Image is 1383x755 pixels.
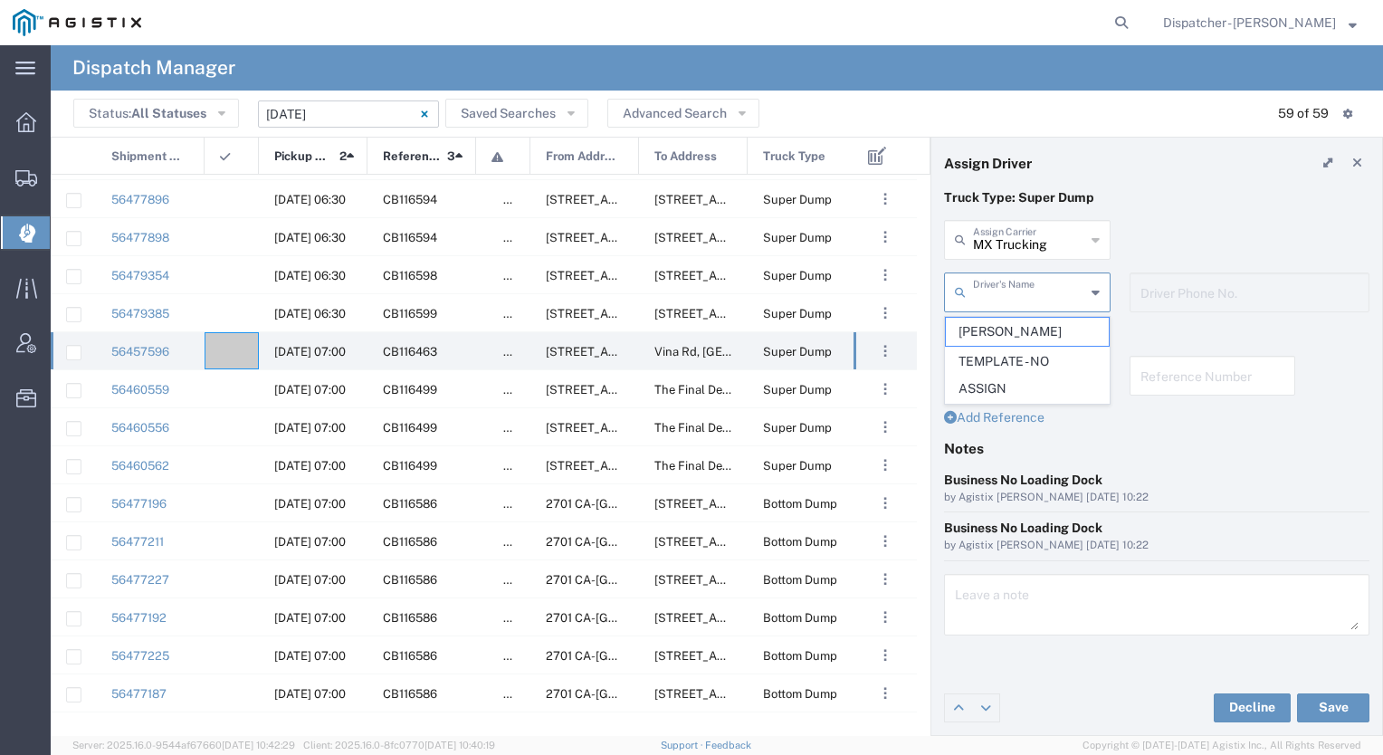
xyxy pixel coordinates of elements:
[946,348,1109,404] span: TEMPLATE - NO ASSIGN
[883,569,887,590] span: . . .
[763,459,832,473] span: Super Dump
[883,378,887,400] span: . . .
[503,611,530,625] span: false
[763,269,832,282] span: Super Dump
[546,535,1009,549] span: 2701 CA-104, Ione, California, 95640, United States
[503,497,530,511] span: false
[944,155,1032,171] h4: Assign Driver
[111,611,167,625] a: 56477192
[111,497,167,511] a: 56477196
[654,611,835,625] span: 4330 E. Winery Rd, Acampo, California, 95220, United States
[274,231,346,244] span: 08/13/2025, 06:30
[883,264,887,286] span: . . .
[873,605,898,630] button: ...
[763,611,837,625] span: Bottom Dump
[873,491,898,516] button: ...
[546,649,1009,663] span: 2701 CA-104, Ione, California, 95640, United States
[111,269,169,282] a: 56479354
[873,719,898,744] button: ...
[546,421,726,435] span: 6400 Claim St, Placerville, California, United States
[873,415,898,440] button: ...
[873,681,898,706] button: ...
[873,529,898,554] button: ...
[944,440,1369,456] h4: Notes
[1214,693,1291,722] button: Decline
[883,340,887,362] span: . . .
[654,535,835,549] span: 4330 E. Winery Rd, Acampo, California, 95220, United States
[274,687,346,701] span: 08/13/2025, 07:00
[445,99,588,128] button: Saved Searches
[763,138,825,176] span: Truck Type
[654,421,1194,435] span: The Final Destination is not defined yet, Placerville, California, United States
[503,535,530,549] span: false
[763,649,837,663] span: Bottom Dump
[546,383,726,397] span: 6400 Claim St, Placerville, California, United States
[546,345,824,358] span: 5365 Clark Rd, Paradise, California, 95969, United States
[654,573,835,587] span: 4330 E. Winery Rd, Acampo, California, 95220, United States
[274,345,346,358] span: 08/13/2025, 07:00
[1163,13,1336,33] span: Dispatcher - Cameron Bowman
[383,345,437,358] span: CB116463
[274,421,346,435] span: 08/13/2025, 07:00
[944,519,1369,538] div: Business No Loading Dock
[383,535,437,549] span: CB116586
[944,490,1369,506] div: by Agistix [PERSON_NAME] [DATE] 10:22
[763,231,832,244] span: Super Dump
[1083,738,1361,753] span: Copyright © [DATE]-[DATE] Agistix Inc., All Rights Reserved
[654,649,835,663] span: 4330 E. Winery Rd, Acampo, California, 95220, United States
[111,383,169,397] a: 56460559
[763,687,837,701] span: Bottom Dump
[503,421,530,435] span: false
[946,318,1109,346] span: [PERSON_NAME]
[654,459,1194,473] span: The Final Destination is not defined yet, Placerville, California, United States
[383,687,437,701] span: CB116586
[274,497,346,511] span: 08/13/2025, 07:00
[222,740,295,750] span: [DATE] 10:42:29
[873,186,898,212] button: ...
[873,643,898,668] button: ...
[274,193,346,206] span: 08/13/2025, 06:30
[873,453,898,478] button: ...
[383,138,441,176] span: Reference
[274,269,346,282] span: 08/13/2025, 06:30
[503,193,530,206] span: false
[945,694,972,722] a: Edit previous row
[546,687,1009,701] span: 2701 CA-104, Ione, California, 95640, United States
[503,307,530,320] span: false
[883,721,887,742] span: . . .
[503,383,530,397] span: false
[503,345,530,358] span: false
[111,649,169,663] a: 56477225
[873,263,898,288] button: ...
[503,231,530,244] span: false
[546,269,726,282] span: 2601 Hwy 49, Cool, California, 95614, United States
[883,188,887,210] span: . . .
[546,497,1009,511] span: 2701 CA-104, Ione, California, 95640, United States
[339,138,347,176] span: 2
[546,573,1009,587] span: 2701 CA-104, Ione, California, 95640, United States
[1297,693,1369,722] button: Save
[654,269,835,282] span: 24960 School St, Foresthill, California, United States
[111,535,164,549] a: 56477211
[111,231,169,244] a: 56477898
[546,138,619,176] span: From Address
[883,645,887,666] span: . . .
[447,138,455,176] span: 3
[763,497,837,511] span: Bottom Dump
[546,611,1009,625] span: 2701 CA-104, Ione, California, 95640, United States
[503,269,530,282] span: false
[944,188,1369,207] p: Truck Type: Super Dump
[705,740,751,750] a: Feedback
[654,231,835,244] span: 6400 Claim St, Placerville, California, United States
[274,649,346,663] span: 08/13/2025, 07:00
[72,45,235,91] h4: Dispatch Manager
[503,459,530,473] span: false
[873,301,898,326] button: ...
[763,193,832,206] span: Super Dump
[274,307,346,320] span: 08/13/2025, 06:30
[873,377,898,402] button: ...
[763,383,832,397] span: Super Dump
[654,307,835,320] span: 23626 Foresthill Rd, Foresthill, California, United States
[972,694,999,722] a: Edit next row
[654,193,835,206] span: 6400 Claim St, Placerville, California, United States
